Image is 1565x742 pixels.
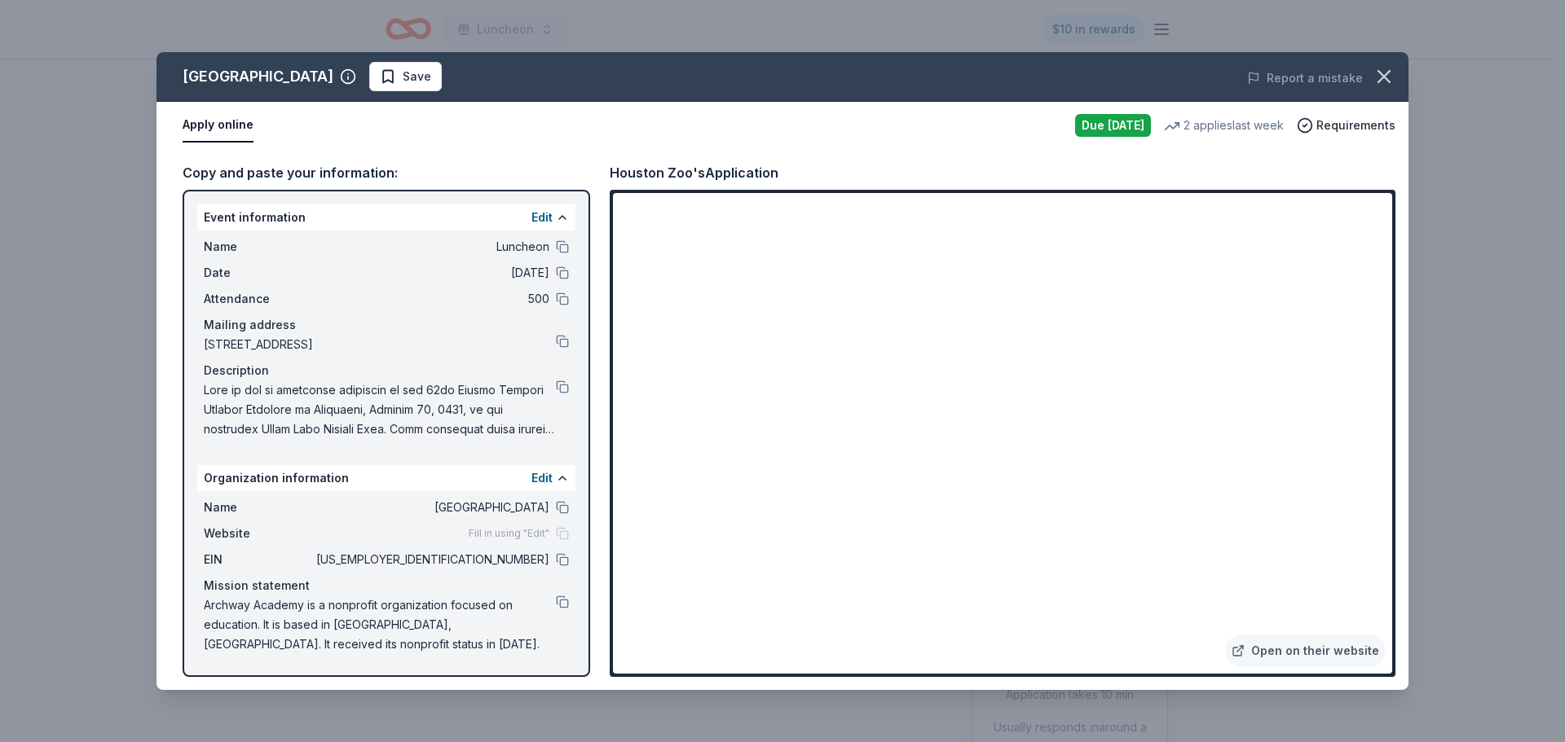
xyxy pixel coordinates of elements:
span: [DATE] [313,263,549,283]
span: [GEOGRAPHIC_DATA] [313,498,549,517]
div: Organization information [197,465,575,491]
div: Event information [197,204,575,231]
a: Open on their website [1225,634,1386,667]
span: Website [204,524,313,543]
div: 2 applies last week [1164,116,1284,135]
span: Save [403,67,431,86]
span: Name [204,498,313,517]
div: Houston Zoo's Application [610,162,778,183]
span: Name [204,237,313,257]
div: Copy and paste your information: [183,162,590,183]
div: Description [204,361,569,380]
button: Apply online [183,108,253,143]
span: Luncheon [313,237,549,257]
span: Lore ip dol si ametconse adipiscin el sed 62do Eiusmo Tempori Utlabor Etdolore ma Aliquaeni, Admi... [204,380,556,439]
span: 500 [313,289,549,309]
div: [GEOGRAPHIC_DATA] [183,64,333,90]
span: [STREET_ADDRESS] [204,335,556,354]
span: Date [204,263,313,283]
button: Report a mistake [1247,68,1363,88]
button: Requirements [1297,116,1395,135]
span: Fill in using "Edit" [469,527,549,540]
span: [US_EMPLOYER_IDENTIFICATION_NUMBER] [313,550,549,569]
span: Archway Academy is a nonprofit organization focused on education. It is based in [GEOGRAPHIC_DATA... [204,595,556,654]
div: Mailing address [204,315,569,335]
span: Requirements [1316,116,1395,135]
button: Save [369,62,442,91]
button: Edit [531,208,553,227]
button: Edit [531,468,553,488]
span: Attendance [204,289,313,309]
div: Due [DATE] [1075,114,1151,137]
div: Mission statement [204,576,569,595]
span: EIN [204,550,313,569]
